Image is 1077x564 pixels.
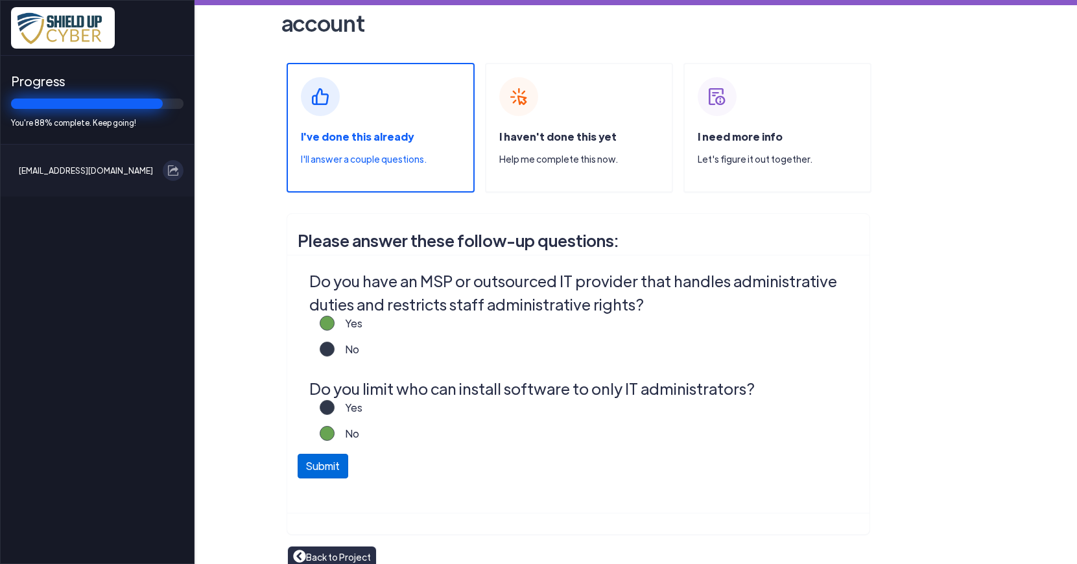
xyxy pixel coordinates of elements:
img: shield-up-already-done.svg [301,77,340,116]
span: [EMAIL_ADDRESS][DOMAIN_NAME] [19,160,153,181]
a: Back to Project [293,550,371,564]
label: Yes [335,400,362,426]
span: I need more info [698,130,783,143]
label: Yes [335,316,362,342]
p: Help me complete this now. [499,152,672,166]
img: x7pemu0IxLxkcbZJZdzx2HwkaHwO9aaLS0XkQIJL.png [11,7,115,49]
span: I haven't done this yet [499,130,617,143]
legend: Do you limit who can install software to only IT administrators? [309,377,852,400]
p: I'll answer a couple questions. [301,152,473,166]
p: Let's figure it out together. [698,152,870,166]
button: Log out [163,160,183,181]
img: Back to Project [293,550,306,563]
span: I've done this already [301,130,414,143]
span: Progress [11,71,183,91]
img: shield-up-not-done.svg [499,77,538,116]
label: No [335,342,359,368]
span: You're 88% complete. Keep going! [11,117,183,128]
button: Submit [298,454,348,478]
img: shield-up-cannot-complete.svg [698,77,737,116]
img: exit.svg [168,165,178,176]
h3: Please answer these follow-up questions: [298,224,859,257]
legend: Do you have an MSP or outsourced IT provider that handles administrative duties and restricts sta... [309,269,852,316]
label: No [335,426,359,452]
